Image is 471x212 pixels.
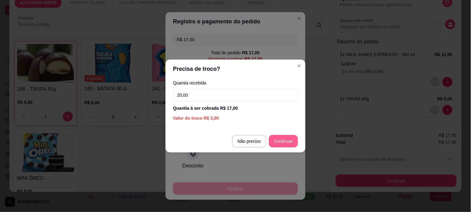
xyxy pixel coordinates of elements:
[173,115,298,121] div: Valor do troco R$ 3,00
[166,60,305,78] header: Precisa de troco?
[173,105,298,111] div: Quantia à ser cobrada R$ 17,00
[232,135,267,147] button: Não preciso
[269,135,298,147] button: Continuar
[173,81,298,85] label: Quantia recebida
[294,61,304,71] button: Close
